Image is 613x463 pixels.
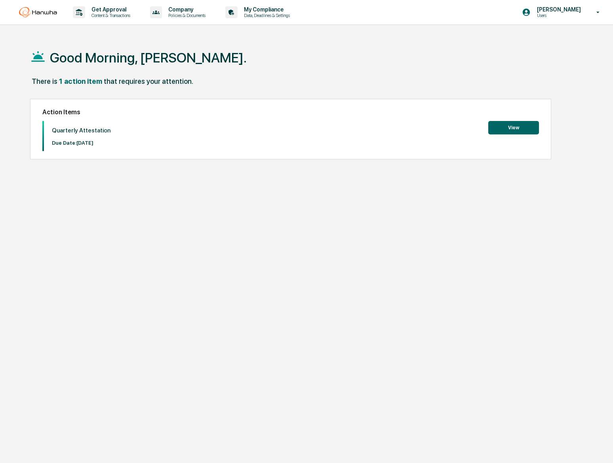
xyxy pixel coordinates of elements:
[52,127,110,134] p: Quarterly Attestation
[162,6,209,13] p: Company
[488,123,539,131] a: View
[531,6,585,13] p: [PERSON_NAME]
[50,50,247,66] h1: Good Morning, [PERSON_NAME].
[32,77,57,85] div: There is
[162,13,209,18] p: Policies & Documents
[42,108,539,116] h2: Action Items
[52,140,110,146] p: Due Date: [DATE]
[85,13,134,18] p: Content & Transactions
[85,6,134,13] p: Get Approval
[104,77,193,85] div: that requires your attention.
[238,13,294,18] p: Data, Deadlines & Settings
[488,121,539,134] button: View
[59,77,102,85] div: 1 action item
[19,7,57,17] img: logo
[531,13,585,18] p: Users
[238,6,294,13] p: My Compliance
